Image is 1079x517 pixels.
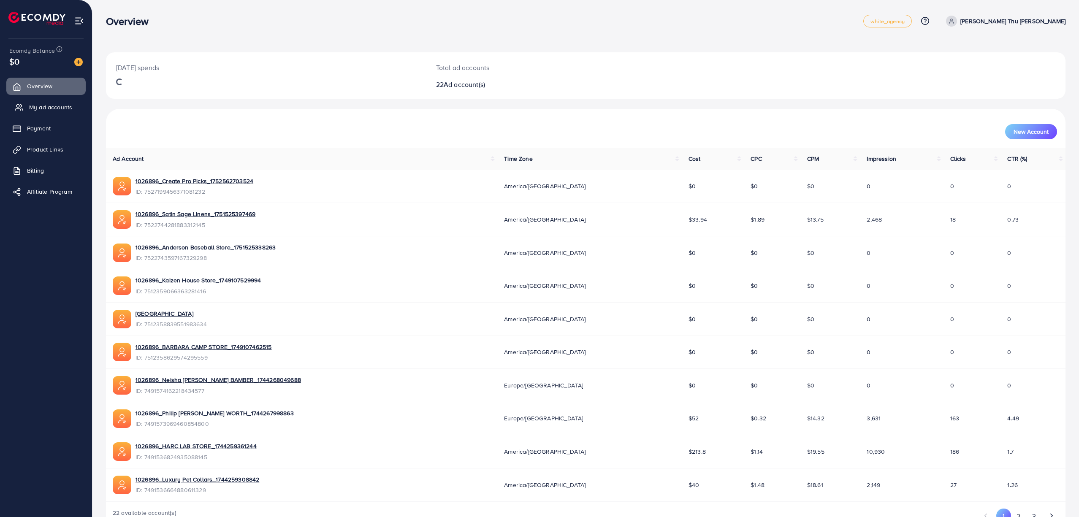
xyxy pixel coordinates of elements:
[113,310,131,328] img: ic-ads-acc.e4c84228.svg
[751,381,758,390] span: $0
[950,447,959,456] span: 186
[504,381,583,390] span: Europe/[GEOGRAPHIC_DATA]
[1007,249,1011,257] span: 0
[867,348,870,356] span: 0
[136,409,294,417] a: 1026896_Philip [PERSON_NAME] WORTH_1744267998863
[113,177,131,195] img: ic-ads-acc.e4c84228.svg
[751,154,762,163] span: CPC
[950,182,954,190] span: 0
[1007,215,1019,224] span: 0.73
[113,343,131,361] img: ic-ads-acc.e4c84228.svg
[807,154,819,163] span: CPM
[807,215,824,224] span: $13.75
[689,481,699,489] span: $40
[807,249,814,257] span: $0
[8,12,65,25] img: logo
[870,19,905,24] span: white_agency
[113,154,144,163] span: Ad Account
[136,254,276,262] span: ID: 7522743597167329298
[943,16,1065,27] a: [PERSON_NAME] Thu [PERSON_NAME]
[136,475,259,484] a: 1026896_Luxury Pet Collars_1744259308842
[136,210,255,218] a: 1026896_Satin Sage Linens_1751525397469
[136,343,271,351] a: 1026896_BARBARA CAMP STORE_1749107462515
[27,124,51,133] span: Payment
[136,486,259,494] span: ID: 7491536664880611329
[867,215,882,224] span: 2,468
[27,187,72,196] span: Affiliate Program
[504,249,586,257] span: America/[GEOGRAPHIC_DATA]
[106,15,155,27] h3: Overview
[807,414,824,422] span: $14.32
[863,15,912,27] a: white_agency
[27,166,44,175] span: Billing
[950,315,954,323] span: 0
[504,315,586,323] span: America/[GEOGRAPHIC_DATA]
[950,249,954,257] span: 0
[74,58,83,66] img: image
[436,81,656,89] h2: 22
[6,99,86,116] a: My ad accounts
[74,16,84,26] img: menu
[1007,282,1011,290] span: 0
[751,215,765,224] span: $1.89
[504,282,586,290] span: America/[GEOGRAPHIC_DATA]
[504,348,586,356] span: America/[GEOGRAPHIC_DATA]
[504,447,586,456] span: America/[GEOGRAPHIC_DATA]
[1007,414,1019,422] span: 4.49
[113,376,131,395] img: ic-ads-acc.e4c84228.svg
[867,381,870,390] span: 0
[689,182,696,190] span: $0
[6,141,86,158] a: Product Links
[689,447,706,456] span: $213.8
[113,442,131,461] img: ic-ads-acc.e4c84228.svg
[751,414,766,422] span: $0.32
[751,182,758,190] span: $0
[136,376,301,384] a: 1026896_Neisha [PERSON_NAME] BAMBER_1744268049688
[689,315,696,323] span: $0
[751,348,758,356] span: $0
[1014,129,1049,135] span: New Account
[751,249,758,257] span: $0
[136,276,261,284] a: 1026896_Kaizen House Store_1749107529994
[867,414,881,422] span: 3,631
[950,481,957,489] span: 27
[1005,124,1057,139] button: New Account
[27,145,63,154] span: Product Links
[136,453,257,461] span: ID: 7491536824935088145
[950,348,954,356] span: 0
[136,309,207,318] a: [GEOGRAPHIC_DATA]
[136,187,253,196] span: ID: 7527199456371081232
[136,420,294,428] span: ID: 7491573969460854800
[6,120,86,137] a: Payment
[807,447,824,456] span: $19.55
[136,387,301,395] span: ID: 7491574162218434577
[504,414,583,422] span: Europe/[GEOGRAPHIC_DATA]
[6,183,86,200] a: Affiliate Program
[504,182,586,190] span: America/[GEOGRAPHIC_DATA]
[807,315,814,323] span: $0
[504,215,586,224] span: America/[GEOGRAPHIC_DATA]
[136,353,271,362] span: ID: 7512358629574295559
[950,215,956,224] span: 18
[1007,154,1027,163] span: CTR (%)
[116,62,416,73] p: [DATE] spends
[751,282,758,290] span: $0
[113,244,131,262] img: ic-ads-acc.e4c84228.svg
[27,82,52,90] span: Overview
[807,348,814,356] span: $0
[751,447,763,456] span: $1.14
[807,182,814,190] span: $0
[29,103,72,111] span: My ad accounts
[436,62,656,73] p: Total ad accounts
[136,442,257,450] a: 1026896_HARC LAB STORE_1744259361244
[1007,348,1011,356] span: 0
[807,381,814,390] span: $0
[689,249,696,257] span: $0
[1007,447,1013,456] span: 1.7
[807,481,823,489] span: $18.61
[950,381,954,390] span: 0
[9,55,19,68] span: $0
[1007,381,1011,390] span: 0
[504,154,532,163] span: Time Zone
